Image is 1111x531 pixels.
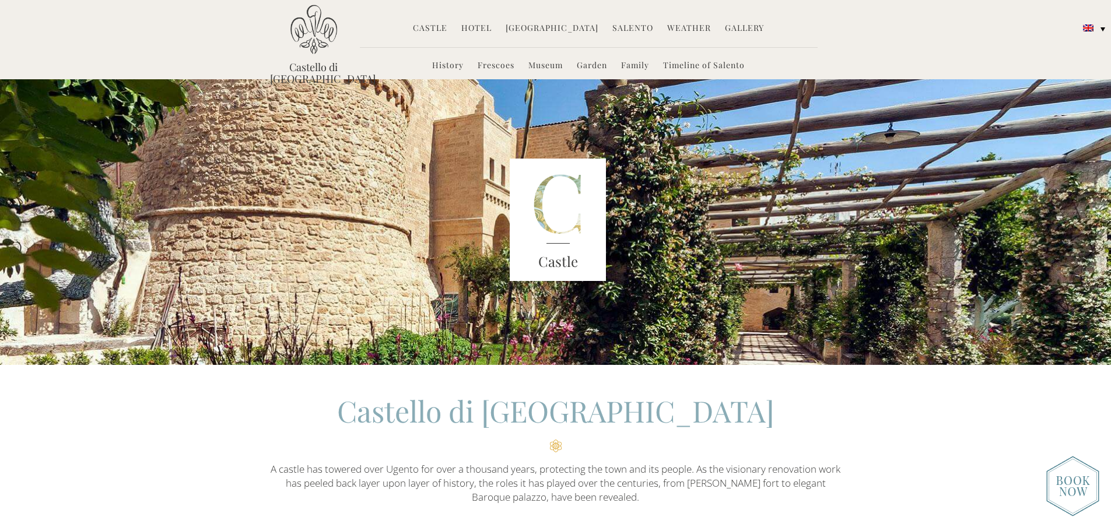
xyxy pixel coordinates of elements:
a: Garden [577,59,607,73]
p: A castle has towered over Ugento for over a thousand years, protecting the town and its people. A... [270,462,842,505]
a: Castle [413,22,447,36]
a: Hotel [461,22,492,36]
a: History [432,59,464,73]
h3: Castle [510,251,607,272]
a: Castello di [GEOGRAPHIC_DATA] [270,61,358,85]
a: [GEOGRAPHIC_DATA] [506,22,598,36]
img: Castello di Ugento [290,5,337,54]
h2: Castello di [GEOGRAPHIC_DATA] [270,391,842,452]
a: Frescoes [478,59,514,73]
a: Salento [612,22,653,36]
a: Weather [667,22,711,36]
img: English [1083,24,1094,31]
a: Timeline of Salento [663,59,745,73]
img: new-booknow.png [1046,456,1099,516]
a: Family [621,59,649,73]
a: Museum [528,59,563,73]
img: castle-letter.png [510,159,607,281]
a: Gallery [725,22,764,36]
